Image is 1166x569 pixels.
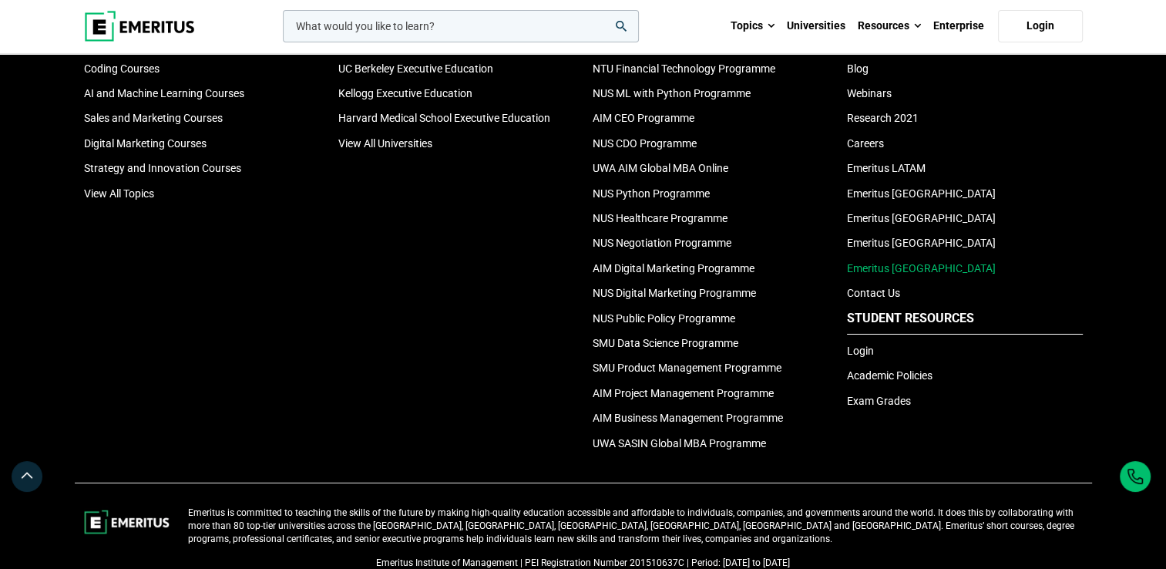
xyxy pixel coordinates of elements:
a: SMU Data Science Programme [593,337,738,349]
a: Coding Courses [84,62,160,75]
a: Sales and Marketing Courses [84,112,223,124]
a: SMU Product Management Programme [593,362,781,374]
a: Harvard Medical School Executive Education [338,112,550,124]
a: Blog [847,62,869,75]
a: AIM Digital Marketing Programme [593,262,754,274]
a: NUS Negotiation Programme [593,237,731,249]
a: Emeritus [GEOGRAPHIC_DATA] [847,187,996,200]
a: NUS ML with Python Programme [593,87,751,99]
a: Login [998,10,1083,42]
a: NUS Public Policy Programme [593,312,735,325]
a: Webinars [847,87,892,99]
a: AIM CEO Programme [593,112,694,124]
a: Academic Policies [847,369,932,382]
a: NUS CDO Programme [593,137,697,150]
a: AIM Project Management Programme [593,387,774,399]
img: footer-logo [84,507,170,537]
a: Emeritus [GEOGRAPHIC_DATA] [847,237,996,249]
input: woocommerce-product-search-field-0 [283,10,639,42]
a: Digital Marketing Courses [84,137,207,150]
a: AIM Business Management Programme [593,412,783,424]
a: Strategy and Innovation Courses [84,162,241,174]
a: Kellogg Executive Education [338,87,472,99]
a: NUS Healthcare Programme [593,212,727,224]
a: Exam Grades [847,395,911,407]
a: UWA SASIN Global MBA Programme [593,437,766,449]
a: NUS Python Programme [593,187,710,200]
a: Research 2021 [847,112,919,124]
a: AI and Machine Learning Courses [84,87,244,99]
a: UWA AIM Global MBA Online [593,162,728,174]
a: NTU Financial Technology Programme [593,62,775,75]
a: Emeritus [GEOGRAPHIC_DATA] [847,212,996,224]
a: Emeritus [GEOGRAPHIC_DATA] [847,262,996,274]
a: Contact Us [847,287,900,299]
a: View All Topics [84,187,154,200]
a: UC Berkeley Executive Education [338,62,493,75]
p: Emeritus is committed to teaching the skills of the future by making high-quality education acces... [188,507,1083,545]
a: Emeritus LATAM [847,162,926,174]
a: Careers [847,137,884,150]
a: View All Universities [338,137,432,150]
a: Login [847,345,874,357]
a: NUS Digital Marketing Programme [593,287,756,299]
